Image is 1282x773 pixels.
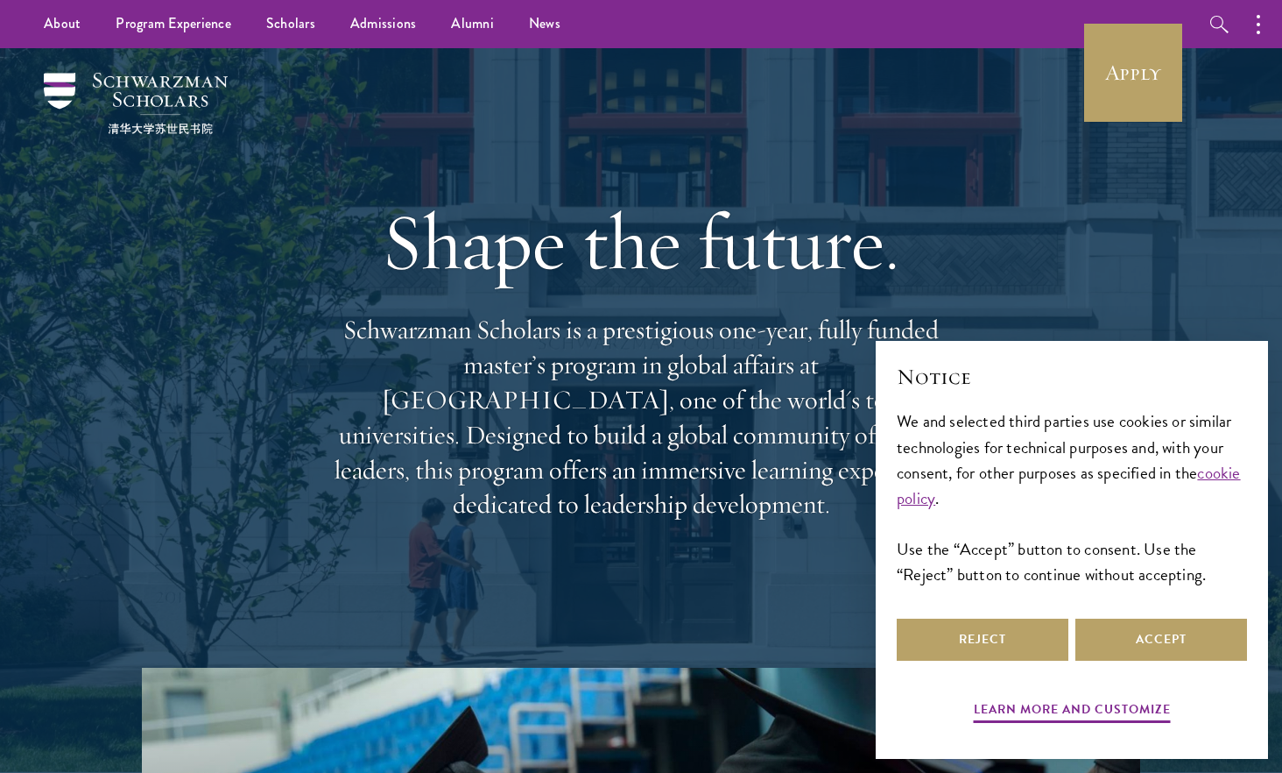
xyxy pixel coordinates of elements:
a: Apply [1084,24,1182,122]
button: Accept [1075,619,1247,661]
a: cookie policy [897,460,1241,511]
img: Schwarzman Scholars [44,73,228,134]
p: Schwarzman Scholars is a prestigious one-year, fully funded master’s program in global affairs at... [326,313,956,522]
button: Learn more and customize [974,699,1171,726]
h2: Notice [897,362,1247,392]
button: Reject [897,619,1068,661]
h1: Shape the future. [326,193,956,291]
div: We and selected third parties use cookies or similar technologies for technical purposes and, wit... [897,408,1247,586]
